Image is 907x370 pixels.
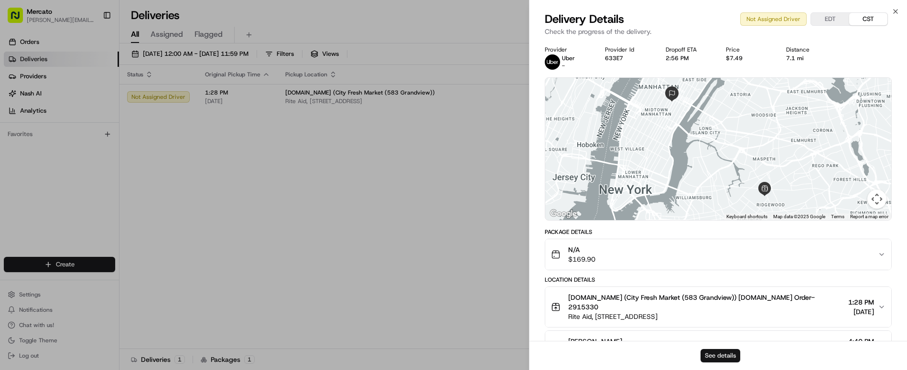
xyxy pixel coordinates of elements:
a: Report a map error [850,214,888,219]
span: Pylon [95,124,116,131]
span: Map data ©2025 Google [773,214,825,219]
div: Location Details [545,276,892,284]
span: [DATE] [848,307,874,317]
button: 633E7 [605,54,623,62]
span: API Documentation [90,100,153,110]
p: Check the progress of the delivery. [545,27,892,36]
div: Start new chat [32,53,157,63]
img: Google [548,208,579,220]
button: See details [701,349,740,362]
span: 4:40 PM [848,337,874,346]
div: Provider [545,46,590,53]
div: 💻 [81,101,88,109]
img: 1736555255976-a54dd68f-1ca7-489b-9aae-adbdc363a1c4 [10,53,27,70]
input: Clear [25,23,158,33]
button: [DOMAIN_NAME] (City Fresh Market (583 Grandview)) [DOMAIN_NAME] Order-2915330Rite Aid, [STREET_AD... [545,287,891,327]
span: Uber [562,54,575,62]
button: Map camera controls [867,190,886,209]
span: [PERSON_NAME] [568,337,622,346]
div: We're available if you need us! [32,63,121,70]
a: Open this area in Google Maps (opens a new window) [548,208,579,220]
span: Delivery Details [545,11,624,27]
span: N/A [568,245,595,254]
div: Package Details [545,228,892,236]
button: CST [849,13,887,25]
button: EDT [811,13,849,25]
button: [PERSON_NAME]4:40 PM [545,331,891,361]
div: 📗 [10,101,17,109]
span: 1:28 PM [848,297,874,307]
span: Rite Aid, [STREET_ADDRESS] [568,312,844,321]
a: Powered byPylon [67,123,116,131]
button: N/A$169.90 [545,239,891,270]
div: 7.1 mi [786,54,831,62]
button: Start new chat [162,56,174,67]
a: 📗Knowledge Base [6,96,77,114]
span: $169.90 [568,254,595,264]
a: 💻API Documentation [77,96,157,114]
img: uber-new-logo.jpeg [545,54,560,70]
a: Terms [831,214,844,219]
span: [DOMAIN_NAME] (City Fresh Market (583 Grandview)) [DOMAIN_NAME] Order-2915330 [568,293,844,312]
div: Dropoff ETA [666,46,711,53]
button: Keyboard shortcuts [726,213,767,220]
div: $7.49 [726,54,771,62]
div: 2:56 PM [666,54,711,62]
div: Distance [786,46,831,53]
span: - [562,62,565,70]
div: Provider Id [605,46,650,53]
span: Knowledge Base [19,100,73,110]
div: Price [726,46,771,53]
